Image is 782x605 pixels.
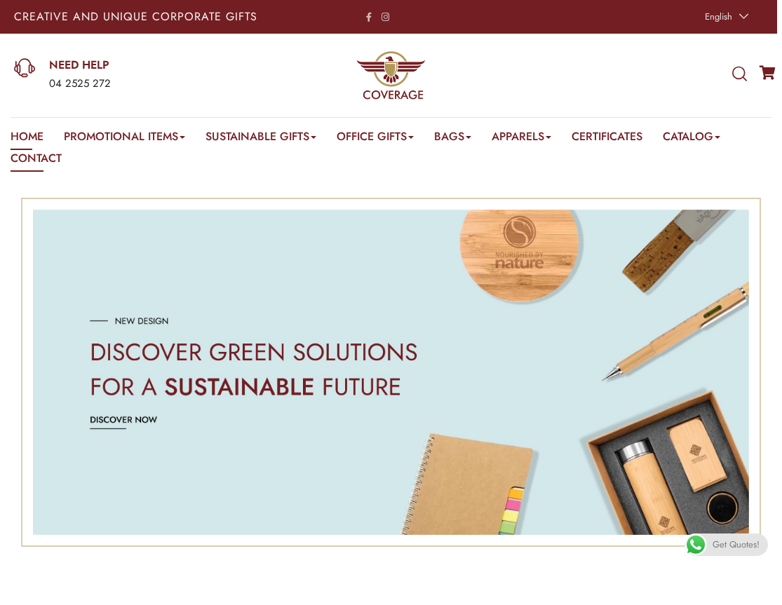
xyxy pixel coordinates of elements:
span: English [705,10,732,23]
a: Contact [11,150,62,172]
span: Get Quotes! [713,533,760,556]
a: NEED HELP [49,57,254,73]
div: 2 / 3 [33,210,749,535]
a: Apparels [492,128,551,150]
div: 04 2525 272 [49,75,254,93]
a: English [698,7,752,27]
a: Promotional Items [64,128,185,150]
a: Catalog [663,128,720,150]
img: 2 [33,210,749,535]
a: Sustainable Gifts [205,128,316,150]
a: Certificates [572,128,642,150]
a: Bags [434,128,471,150]
div: Image Carousel [33,210,749,535]
a: Office Gifts [337,128,414,150]
p: Creative and Unique Corporate Gifts [14,11,306,22]
a: Home [11,128,43,150]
